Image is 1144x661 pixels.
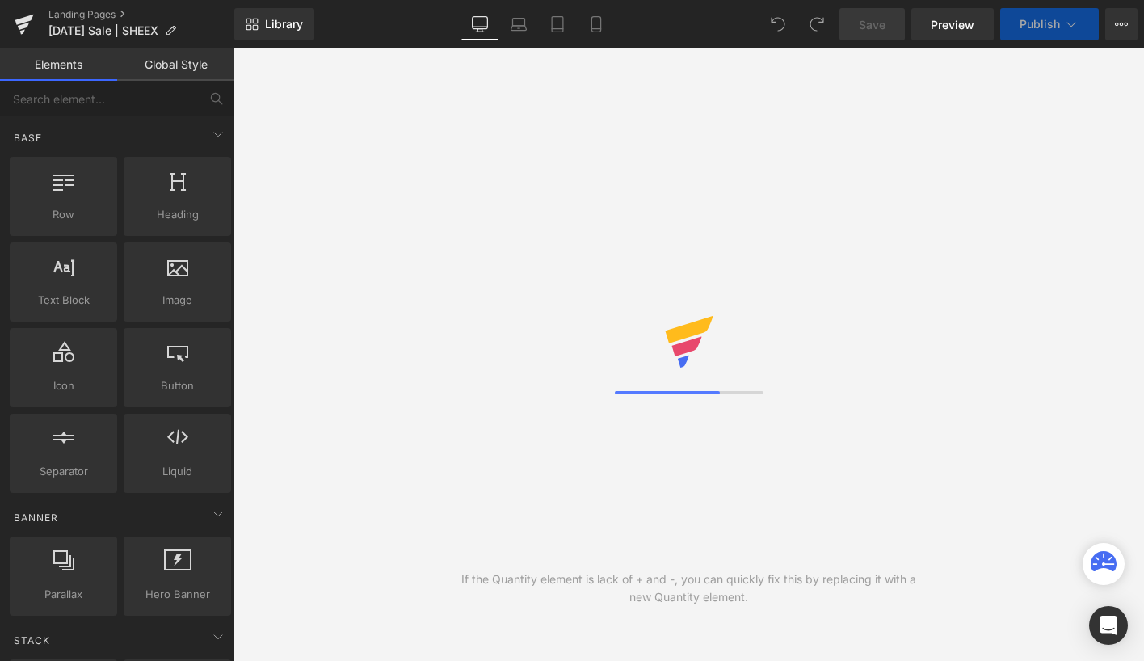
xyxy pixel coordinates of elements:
[859,16,885,33] span: Save
[461,8,499,40] a: Desktop
[1105,8,1138,40] button: More
[12,633,52,648] span: Stack
[15,292,112,309] span: Text Block
[1020,18,1060,31] span: Publish
[1000,8,1099,40] button: Publish
[911,8,994,40] a: Preview
[12,510,60,525] span: Banner
[128,206,226,223] span: Heading
[265,17,303,32] span: Library
[461,570,917,606] div: If the Quantity element is lack of + and -, you can quickly fix this by replacing it with a new Q...
[117,48,234,81] a: Global Style
[15,377,112,394] span: Icon
[1089,606,1128,645] div: Open Intercom Messenger
[577,8,616,40] a: Mobile
[15,206,112,223] span: Row
[499,8,538,40] a: Laptop
[48,24,158,37] span: [DATE] Sale | SHEEX
[128,292,226,309] span: Image
[931,16,974,33] span: Preview
[15,586,112,603] span: Parallax
[538,8,577,40] a: Tablet
[48,8,234,21] a: Landing Pages
[128,377,226,394] span: Button
[762,8,794,40] button: Undo
[801,8,833,40] button: Redo
[128,586,226,603] span: Hero Banner
[128,463,226,480] span: Liquid
[15,463,112,480] span: Separator
[12,130,44,145] span: Base
[234,8,314,40] a: New Library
